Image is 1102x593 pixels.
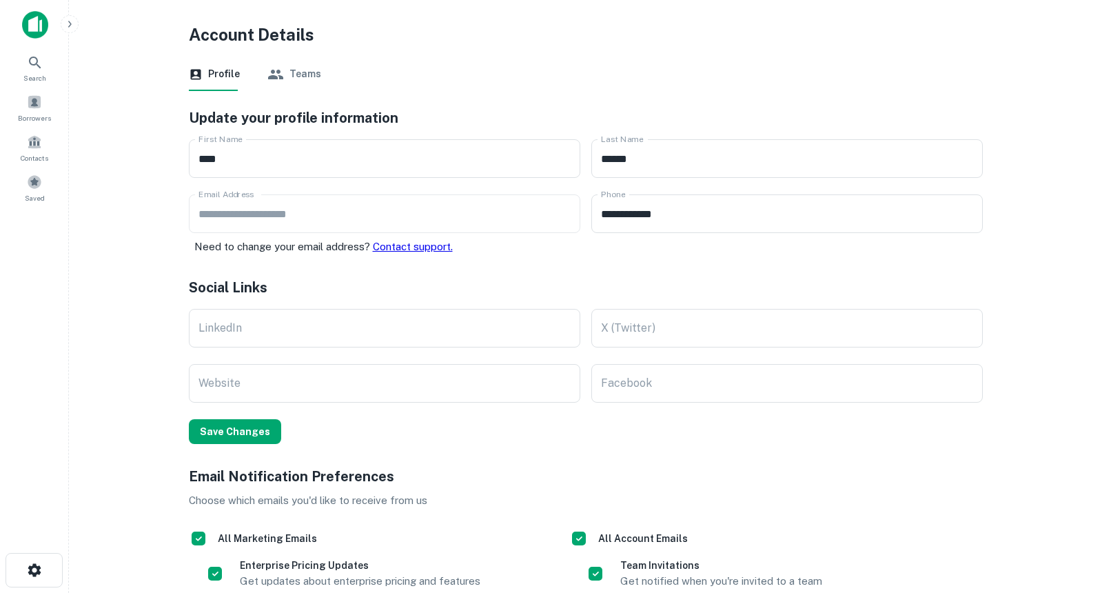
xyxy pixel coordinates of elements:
[194,239,580,255] p: Need to change your email address?
[198,133,243,145] label: First Name
[4,169,65,206] a: Saved
[240,573,480,590] p: Get updates about enterprise pricing and features
[601,188,625,200] label: Phone
[4,89,65,126] a: Borrowers
[189,58,240,91] button: Profile
[373,241,453,252] a: Contact support.
[620,558,822,573] h6: Team Invitations
[189,466,983,487] h5: Email Notification Preferences
[189,277,983,298] h5: Social Links
[4,129,65,166] a: Contacts
[189,108,983,128] h5: Update your profile information
[25,192,45,203] span: Saved
[198,188,254,200] label: Email Address
[598,531,688,546] h6: All Account Emails
[21,152,48,163] span: Contacts
[189,492,983,509] p: Choose which emails you'd like to receive from us
[22,11,48,39] img: capitalize-icon.png
[189,22,983,47] h4: Account Details
[23,72,46,83] span: Search
[4,49,65,86] a: Search
[218,531,317,546] h6: All Marketing Emails
[267,58,321,91] button: Teams
[18,112,51,123] span: Borrowers
[601,133,644,145] label: Last Name
[240,558,480,573] h6: Enterprise Pricing Updates
[1033,483,1102,549] iframe: Chat Widget
[189,419,281,444] button: Save Changes
[620,573,822,590] p: Get notified when you're invited to a team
